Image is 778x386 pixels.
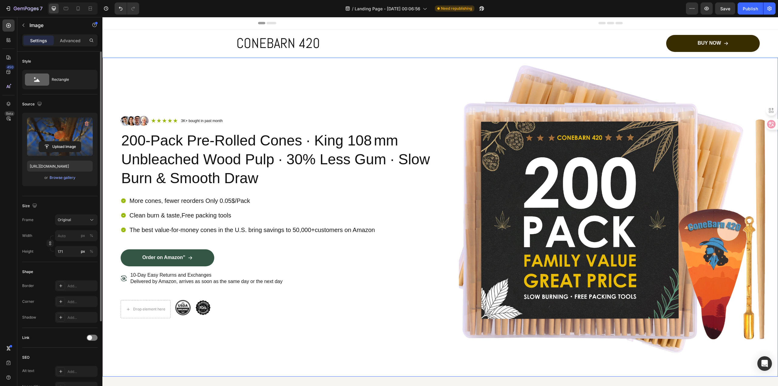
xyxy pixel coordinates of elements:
[743,5,758,12] div: Publish
[67,369,96,374] div: Add...
[49,175,76,181] button: Browse gallery
[81,233,85,238] div: px
[22,100,43,108] div: Source
[40,5,43,12] p: 7
[40,237,83,244] p: Order on Amazon”
[18,232,112,249] a: Order on Amazon”
[5,111,15,116] div: Beta
[22,299,34,304] div: Corner
[22,283,34,289] div: Border
[55,214,98,225] button: Original
[79,248,87,255] button: %
[39,141,81,152] button: Upload Image
[564,18,657,35] a: BUY NOW
[22,355,29,360] div: SEO
[22,315,36,320] div: Shadow
[355,5,420,12] span: Landing Page - [DATE] 00:06:56
[18,114,338,172] h2: 200-Pack Pre-Rolled Cones · King 108 mm Unbleached Wood Pulp · 30% Less Gum · Slow Burn & Smooth ...
[27,209,273,217] p: The best value-for-money cones in the U.S. bring savings to 50,000+customers on Amazon
[29,22,81,29] p: Image
[73,283,88,298] img: gempages_580775141357650440-8f72c32b-2341-4d7a-99db-7ace533a9dcf.png
[102,17,778,386] iframe: Design area
[58,217,71,223] span: Original
[50,175,75,180] div: Browse gallery
[88,248,95,255] button: px
[6,65,15,70] div: 450
[738,2,763,15] button: Publish
[27,194,273,202] p: Clean burn & taste,Free packing tools
[67,283,96,289] div: Add...
[22,233,32,238] label: Width
[28,255,180,268] p: 10‑Day Easy Returns and Exchanges Delivered by Amazon, arrives as soon as the same day or the nex...
[22,368,34,374] div: Alt text
[81,249,85,254] div: px
[90,249,93,254] div: %
[441,6,472,11] span: Need republishing
[22,59,31,64] div: Style
[55,230,98,241] input: px%
[22,217,33,223] label: Frame
[79,232,87,239] button: %
[22,269,33,275] div: Shape
[67,299,96,305] div: Add...
[88,232,95,239] button: px
[27,180,273,188] p: More cones, fewer reorders Only 0.05$/Pack
[31,290,63,295] div: Drop element here
[18,99,46,109] img: gempages_580775141357650440-499f2d08-504a-4a21-b6ff-0146fd81c51f.png
[78,102,120,106] span: 3K+ bought in past month
[93,283,108,298] img: gempages_580775141357650440-a531cc59-303f-469e-853d-1dc554c6c5c7.png
[30,37,47,44] p: Settings
[595,23,618,29] p: BUY NOW
[90,233,93,238] div: %
[22,335,29,340] div: Link
[60,37,81,44] p: Advanced
[55,246,98,257] input: px%
[22,202,38,210] div: Size
[352,5,353,12] span: /
[22,249,33,254] label: Height
[52,73,89,87] div: Rectangle
[715,2,735,15] button: Save
[2,2,45,15] button: 7
[720,6,730,11] span: Save
[356,41,676,360] img: gempages_580775141357650440-0ead5290-5611-4b84-9e74-4c2e10ec139e.jpg
[27,161,93,172] input: https://example.com/image.jpg
[757,356,772,371] div: Open Intercom Messenger
[44,174,48,181] span: or
[67,315,96,320] div: Add...
[115,2,139,15] div: Undo/Redo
